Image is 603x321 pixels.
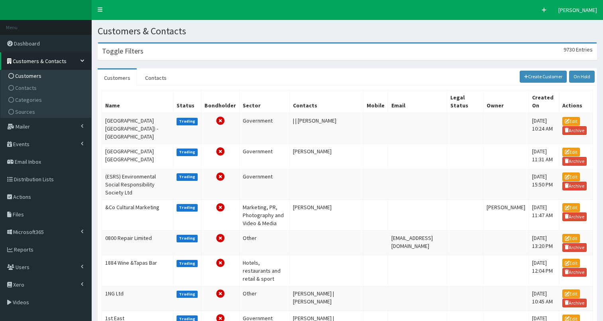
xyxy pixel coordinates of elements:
[528,144,559,169] td: [DATE] 11:31 AM
[13,299,29,306] span: Videos
[240,169,290,200] td: Government
[562,157,587,166] a: Archive
[562,203,580,212] a: Edit
[562,234,580,243] a: Edit
[177,149,198,156] label: Trading
[102,200,173,230] td: &Co Cultural Marketing
[520,71,567,83] a: Create Customer
[13,228,44,236] span: Microsoft365
[290,113,363,144] td: | | [PERSON_NAME]
[201,90,240,113] th: Bondholder
[102,169,173,200] td: (ESRS) Environmental Social Responsibility Society Ltd
[576,46,593,53] span: Entries
[528,286,559,311] td: [DATE] 10:45 AM
[14,246,33,253] span: Reports
[13,141,29,148] span: Events
[388,230,447,255] td: [EMAIL_ADDRESS][DOMAIN_NAME]
[14,40,40,47] span: Dashboard
[177,204,198,211] label: Trading
[528,200,559,230] td: [DATE] 11:47 AM
[562,259,580,267] a: Edit
[562,289,580,298] a: Edit
[558,6,597,14] span: [PERSON_NAME]
[14,176,54,183] span: Distribution Lists
[528,169,559,200] td: [DATE] 15:50 PM
[240,255,290,286] td: Hotels, restaurants and retail & sport
[240,90,290,113] th: Sector
[240,230,290,255] td: Other
[562,172,580,181] a: Edit
[562,126,587,135] a: Archive
[102,286,173,311] td: 1NG Ltd
[562,117,580,126] a: Edit
[2,94,91,106] a: Categories
[2,70,91,82] a: Customers
[102,255,173,286] td: 1884 Wine &Tapas Bar
[240,286,290,311] td: Other
[562,148,580,157] a: Edit
[15,158,41,165] span: Email Inbox
[569,71,595,83] a: On Hold
[15,72,41,79] span: Customers
[483,200,528,230] td: [PERSON_NAME]
[102,144,173,169] td: [GEOGRAPHIC_DATA] [GEOGRAPHIC_DATA]
[13,211,24,218] span: Files
[562,182,587,190] a: Archive
[177,173,198,180] label: Trading
[564,46,575,53] span: 9730
[177,291,198,298] label: Trading
[562,268,587,277] a: Archive
[13,281,24,288] span: Xero
[15,96,42,103] span: Categories
[528,230,559,255] td: [DATE] 13:20 PM
[177,235,198,242] label: Trading
[102,90,173,113] th: Name
[177,118,198,125] label: Trading
[13,193,31,200] span: Actions
[290,144,363,169] td: [PERSON_NAME]
[363,90,388,113] th: Mobile
[139,69,173,86] a: Contacts
[13,57,67,65] span: Customers & Contacts
[240,200,290,230] td: Marketing, PR, Photography and Video & Media
[562,212,587,221] a: Archive
[102,230,173,255] td: 0800 Repair Limited
[16,264,29,271] span: Users
[447,90,483,113] th: Legal Status
[98,26,597,36] h1: Customers & Contacts
[102,48,143,55] h3: Toggle Filters
[388,90,447,113] th: Email
[2,106,91,118] a: Sources
[528,90,559,113] th: Created On
[240,144,290,169] td: Government
[15,84,37,91] span: Contacts
[290,200,363,230] td: [PERSON_NAME]
[562,243,587,252] a: Archive
[528,255,559,286] td: [DATE] 12:04 PM
[102,113,173,144] td: [GEOGRAPHIC_DATA] [GEOGRAPHIC_DATA]) - [GEOGRAPHIC_DATA]
[483,90,528,113] th: Owner
[559,90,593,113] th: Actions
[173,90,201,113] th: Status
[290,90,363,113] th: Contacts
[528,113,559,144] td: [DATE] 10:24 AM
[290,286,363,311] td: [PERSON_NAME] | [PERSON_NAME]
[2,82,91,94] a: Contacts
[16,123,30,130] span: Mailer
[15,108,35,115] span: Sources
[98,69,137,86] a: Customers
[240,113,290,144] td: Government
[177,260,198,267] label: Trading
[562,299,587,307] a: Archive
